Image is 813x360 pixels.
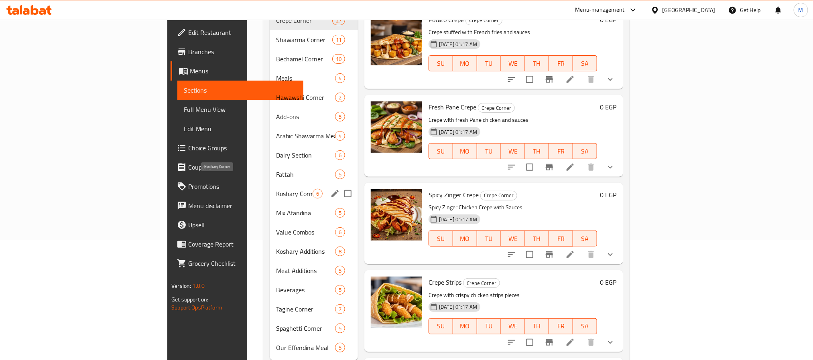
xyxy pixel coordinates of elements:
[276,93,335,102] span: Hawawshi Corner
[477,231,501,247] button: TU
[335,150,345,160] div: items
[171,158,303,177] a: Coupons
[171,215,303,235] a: Upsell
[276,54,332,64] div: Bechamel Corner
[502,158,521,177] button: sort-choices
[276,131,335,141] span: Arabic Shawarma Meals Corner
[436,303,480,311] span: [DATE] 01:17 AM
[565,338,575,347] a: Edit menu item
[270,280,358,299] div: Beverages5
[335,73,345,83] div: items
[663,6,715,14] div: [GEOGRAPHIC_DATA]
[333,17,345,24] span: 27
[573,231,597,247] button: SA
[276,266,335,275] span: Meat Additions
[429,202,597,212] p: Spicy Zinger Chicken Crepe with Sauces
[429,189,479,201] span: Spicy Zinger Crepe
[456,146,474,157] span: MO
[480,191,517,200] div: Crepe Corner
[270,146,358,165] div: Dairy Section6
[528,233,546,245] span: TH
[371,189,422,241] img: Spicy Zinger Crepe
[525,143,549,159] button: TH
[335,324,345,333] div: items
[521,71,538,88] span: Select to update
[270,338,358,357] div: Our Effendina Meal5
[799,6,803,14] span: M
[276,343,335,352] span: Our Effendina Meal
[581,333,601,352] button: delete
[335,227,345,237] div: items
[576,146,594,157] span: SA
[480,146,498,157] span: TU
[521,334,538,351] span: Select to update
[335,131,345,141] div: items
[453,55,477,71] button: MO
[525,231,549,247] button: TH
[335,132,345,140] span: 4
[565,75,575,84] a: Edit menu item
[552,320,570,332] span: FR
[276,73,335,83] div: Meals
[188,220,297,230] span: Upsell
[540,333,559,352] button: Branch-specific-item
[606,250,615,259] svg: Show Choices
[276,208,335,218] div: Mix Afandina
[606,338,615,347] svg: Show Choices
[171,61,303,81] a: Menus
[549,231,573,247] button: FR
[606,75,615,84] svg: Show Choices
[540,245,559,264] button: Branch-specific-item
[276,112,335,121] span: Add-ons
[188,28,297,37] span: Edit Restaurant
[501,231,525,247] button: WE
[190,66,297,76] span: Menus
[573,143,597,159] button: SA
[540,70,559,89] button: Branch-specific-item
[335,208,345,218] div: items
[601,158,620,177] button: show more
[525,318,549,334] button: TH
[565,250,575,259] a: Edit menu item
[276,247,335,256] span: Koshary Additions
[456,233,474,245] span: MO
[270,11,358,30] div: Crepe Corner27
[329,188,341,200] button: edit
[528,146,546,157] span: TH
[270,203,358,222] div: Mix Afandina5
[429,55,453,71] button: SU
[188,259,297,268] span: Grocery Checklist
[432,58,450,69] span: SU
[478,103,515,113] div: Crepe Corner
[177,100,303,119] a: Full Menu View
[477,318,501,334] button: TU
[371,101,422,153] img: Fresh Pane Crepe
[276,324,335,333] span: Spaghetti Corner
[480,233,498,245] span: TU
[432,233,450,245] span: SU
[184,105,297,114] span: Full Menu View
[276,227,335,237] span: Value Combos
[477,55,501,71] button: TU
[480,320,498,332] span: TU
[576,320,594,332] span: SA
[429,290,597,300] p: Crepe with crispy chicken strips pieces
[521,246,538,263] span: Select to update
[335,247,345,256] div: items
[276,285,335,295] span: Beverages
[429,115,597,125] p: Crepe with fresh Pane chicken and sauces
[188,143,297,153] span: Choice Groups
[429,318,453,334] button: SU
[429,231,453,247] button: SU
[573,55,597,71] button: SA
[606,162,615,172] svg: Show Choices
[276,304,335,314] span: Tagine Corner
[478,103,514,113] span: Crepe Corner
[576,58,594,69] span: SA
[335,170,345,179] div: items
[270,107,358,126] div: Add-ons5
